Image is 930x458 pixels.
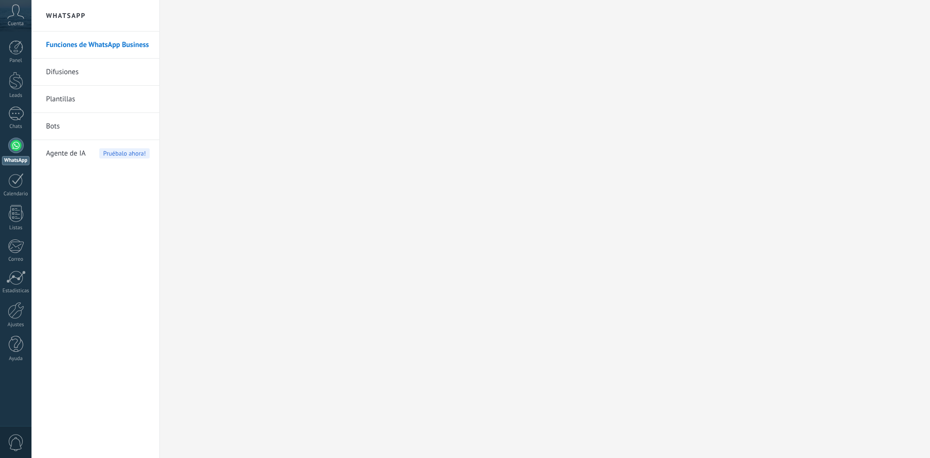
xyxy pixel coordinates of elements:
div: Ayuda [2,356,30,362]
li: Bots [31,113,159,140]
div: Panel [2,58,30,64]
div: Chats [2,124,30,130]
div: Correo [2,256,30,263]
a: Plantillas [46,86,150,113]
span: Cuenta [8,21,24,27]
a: Agente de IAPruébalo ahora! [46,140,150,167]
li: Plantillas [31,86,159,113]
span: Pruébalo ahora! [99,148,150,158]
div: WhatsApp [2,156,30,165]
a: Bots [46,113,150,140]
a: Funciones de WhatsApp Business [46,32,150,59]
span: Agente de IA [46,140,86,167]
div: Calendario [2,191,30,197]
li: Agente de IA [31,140,159,167]
a: Difusiones [46,59,150,86]
div: Listas [2,225,30,231]
div: Estadísticas [2,288,30,294]
div: Ajustes [2,322,30,328]
li: Funciones de WhatsApp Business [31,32,159,59]
li: Difusiones [31,59,159,86]
div: Leads [2,93,30,99]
